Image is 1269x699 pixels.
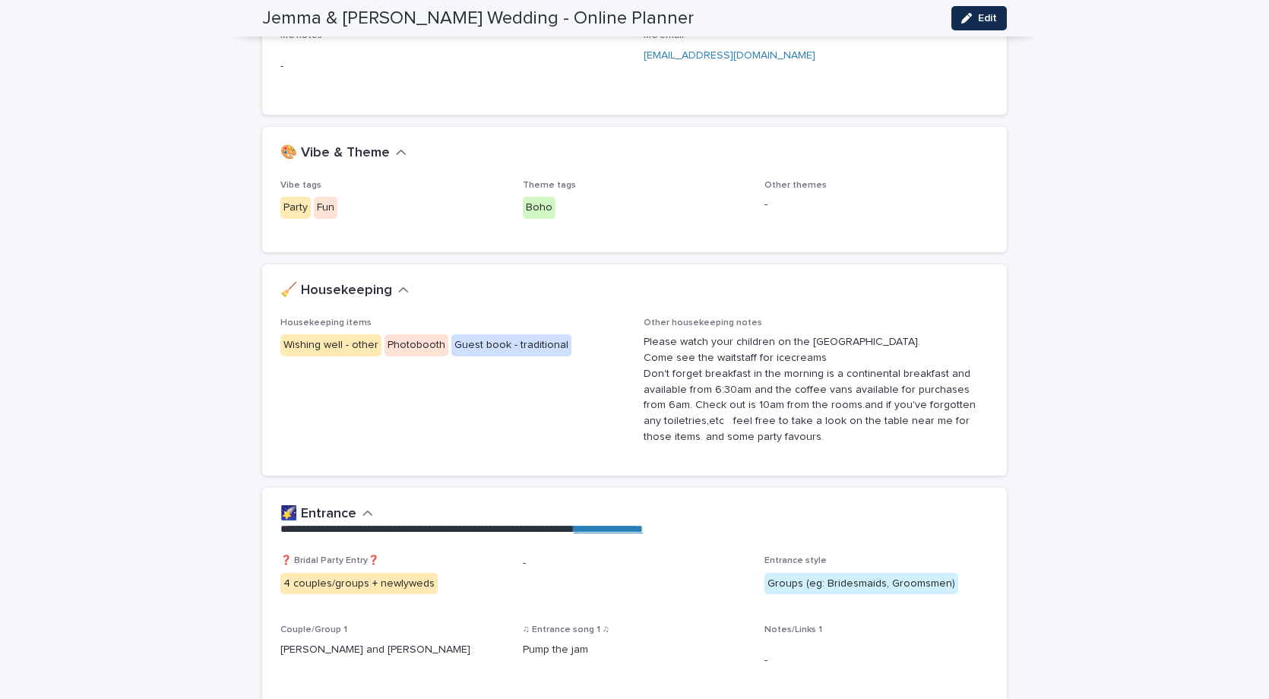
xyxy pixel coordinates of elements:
[644,334,989,445] p: Please watch your children on the [GEOGRAPHIC_DATA]. Come see the waitstaff for icecreams Don't f...
[451,334,571,356] div: Guest book - traditional
[384,334,448,356] div: Photobooth
[280,181,321,190] span: Vibe tags
[523,625,609,634] span: ♫ Entrance song 1 ♫
[951,6,1007,30] button: Edit
[262,8,694,30] h2: Jemma & [PERSON_NAME] Wedding - Online Planner
[280,318,372,327] span: Housekeeping items
[280,506,356,523] h2: 🌠 Entrance
[523,197,555,219] div: Boho
[978,13,997,24] span: Edit
[523,181,576,190] span: Theme tags
[280,197,311,219] div: Party
[764,573,958,595] div: Groups (eg: Bridesmaids, Groomsmen)
[280,334,381,356] div: Wishing well - other
[280,145,407,162] button: 🎨 Vibe & Theme
[764,556,827,565] span: Entrance style
[644,318,762,327] span: Other housekeeping notes
[764,181,827,190] span: Other themes
[523,555,747,571] p: -
[280,283,392,299] h2: 🧹 Housekeeping
[280,642,505,658] p: [PERSON_NAME] and [PERSON_NAME]
[280,573,438,595] div: 4 couples/groups + newlyweds
[314,197,337,219] div: Fun
[764,197,989,213] p: -
[280,556,379,565] span: ❓ Bridal Party Entry❓
[280,59,625,74] p: -
[764,625,822,634] span: Notes/Links 1
[280,283,409,299] button: 🧹 Housekeeping
[523,642,588,658] p: Pump the jam
[280,625,347,634] span: Couple/Group 1
[280,506,373,523] button: 🌠 Entrance
[280,145,390,162] h2: 🎨 Vibe & Theme
[644,50,815,61] a: [EMAIL_ADDRESS][DOMAIN_NAME]
[764,653,989,669] p: -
